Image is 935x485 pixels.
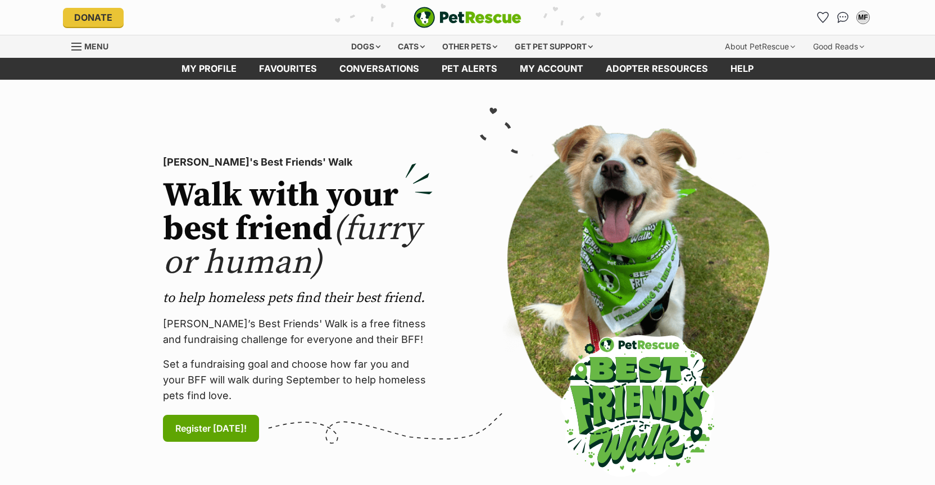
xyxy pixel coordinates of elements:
[509,58,594,80] a: My account
[507,35,601,58] div: Get pet support
[717,35,803,58] div: About PetRescue
[719,58,765,80] a: Help
[814,8,832,26] a: Favourites
[248,58,328,80] a: Favourites
[857,12,869,23] div: MF
[434,35,505,58] div: Other pets
[163,415,259,442] a: Register [DATE]!
[328,58,430,80] a: conversations
[594,58,719,80] a: Adopter resources
[343,35,388,58] div: Dogs
[854,8,872,26] button: My account
[414,7,521,28] img: logo-e224e6f780fb5917bec1dbf3a21bbac754714ae5b6737aabdf751b685950b380.svg
[63,8,124,27] a: Donate
[814,8,872,26] ul: Account quick links
[163,154,433,170] p: [PERSON_NAME]'s Best Friends' Walk
[170,58,248,80] a: My profile
[163,356,433,404] p: Set a fundraising goal and choose how far you and your BFF will walk during September to help hom...
[163,316,433,347] p: [PERSON_NAME]’s Best Friends' Walk is a free fitness and fundraising challenge for everyone and t...
[175,422,247,435] span: Register [DATE]!
[390,35,433,58] div: Cats
[84,42,108,51] span: Menu
[71,35,116,56] a: Menu
[834,8,852,26] a: Conversations
[163,179,433,280] h2: Walk with your best friend
[414,7,521,28] a: PetRescue
[163,289,433,307] p: to help homeless pets find their best friend.
[430,58,509,80] a: Pet alerts
[805,35,872,58] div: Good Reads
[837,12,849,23] img: chat-41dd97257d64d25036548639549fe6c8038ab92f7586957e7f3b1b290dea8141.svg
[163,208,421,284] span: (furry or human)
